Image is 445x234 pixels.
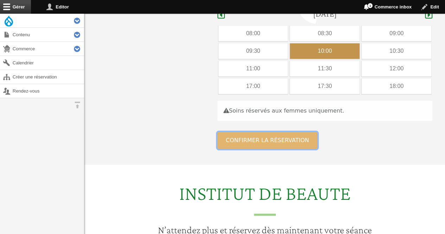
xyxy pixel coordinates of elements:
button: Confirmer la réservation [217,132,318,149]
button: Orientation horizontale [70,98,84,112]
div: 10:30 [362,43,431,59]
div: 11:30 [290,61,360,76]
div: Soins réservés aux femmes uniquement. [217,101,432,121]
div: 10:00 [290,43,360,59]
span: 1 [367,3,373,8]
div: 08:30 [290,26,360,41]
h4: [DATE] [313,9,337,19]
h2: INSTITUT DE BEAUTE [89,182,441,216]
div: 17:30 [290,78,360,94]
div: 12:00 [362,61,431,76]
div: 18:00 [362,78,431,94]
div: 11:00 [218,61,288,76]
div: 09:00 [362,26,431,41]
div: 17:00 [218,78,288,94]
div: 09:30 [218,43,288,59]
div: 08:00 [218,26,288,41]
